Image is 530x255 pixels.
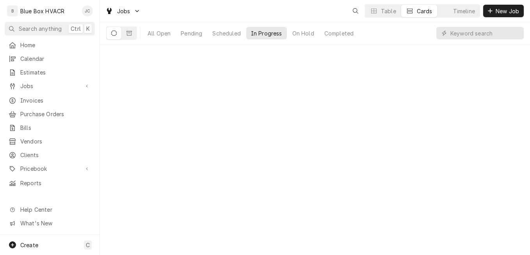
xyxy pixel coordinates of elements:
[148,29,171,37] div: All Open
[5,52,95,65] a: Calendar
[450,27,520,39] input: Keyword search
[5,108,95,120] a: Purchase Orders
[102,5,144,18] a: Go to Jobs
[82,5,93,16] div: Josh Canfield's Avatar
[5,162,95,175] a: Go to Pricebook
[324,29,354,37] div: Completed
[453,7,475,15] div: Timeline
[20,124,91,132] span: Bills
[20,82,79,90] span: Jobs
[381,7,396,15] div: Table
[20,7,64,15] div: Blue Box HVACR
[5,203,95,216] a: Go to Help Center
[20,110,91,118] span: Purchase Orders
[5,39,95,51] a: Home
[20,151,91,159] span: Clients
[5,22,95,35] button: Search anythingCtrlK
[19,25,62,33] span: Search anything
[5,80,95,92] a: Go to Jobs
[5,217,95,230] a: Go to What's New
[251,29,282,37] div: In Progress
[5,94,95,107] a: Invoices
[7,5,18,16] div: B
[82,5,93,16] div: JC
[20,179,91,187] span: Reports
[20,137,91,145] span: Vendors
[349,5,362,17] button: Open search
[117,7,130,15] span: Jobs
[212,29,240,37] div: Scheduled
[20,242,38,248] span: Create
[483,5,524,17] button: New Job
[20,68,91,76] span: Estimates
[417,7,432,15] div: Cards
[292,29,314,37] div: On Hold
[20,219,90,227] span: What's New
[20,205,90,214] span: Help Center
[20,165,79,173] span: Pricebook
[86,25,90,33] span: K
[5,177,95,189] a: Reports
[20,96,91,104] span: Invoices
[20,41,91,49] span: Home
[71,25,81,33] span: Ctrl
[86,241,90,249] span: C
[20,55,91,63] span: Calendar
[5,149,95,161] a: Clients
[5,121,95,134] a: Bills
[494,7,521,15] span: New Job
[5,135,95,148] a: Vendors
[5,66,95,79] a: Estimates
[181,29,202,37] div: Pending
